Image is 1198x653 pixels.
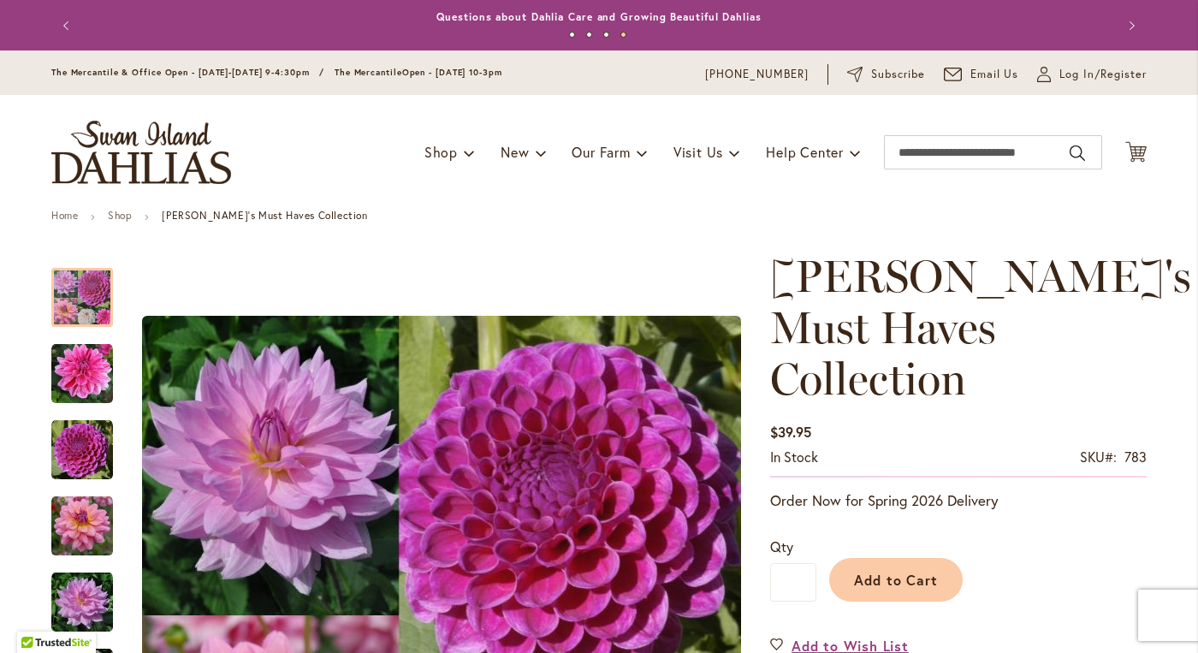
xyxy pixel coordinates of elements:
span: [PERSON_NAME]'s Must Haves Collection [770,249,1191,406]
a: store logo [51,121,231,184]
div: 783 [1124,448,1147,467]
span: In stock [770,448,818,466]
span: Subscribe [871,66,925,83]
button: 3 of 4 [603,32,609,38]
div: UNICORN DREAMS [51,555,130,632]
span: Our Farm [572,143,630,161]
a: Subscribe [847,66,925,83]
div: Availability [770,448,818,467]
a: Home [51,209,78,222]
span: Shop [424,143,458,161]
span: New [501,143,529,161]
div: NIJINSKI [51,403,130,479]
strong: [PERSON_NAME]'s Must Haves Collection [162,209,367,222]
span: Help Center [766,143,844,161]
button: 1 of 4 [569,32,575,38]
button: 4 of 4 [620,32,626,38]
span: Email Us [970,66,1019,83]
a: [PHONE_NUMBER] [705,66,809,83]
span: Visit Us [673,143,723,161]
span: The Mercantile & Office Open - [DATE]-[DATE] 9-4:30pm / The Mercantile [51,67,402,78]
img: UNICORN DREAMS [51,572,113,633]
button: Previous [51,9,86,43]
img: NIJINSKI [51,419,113,481]
a: Shop [108,209,132,222]
div: SOUTERHN BELLE [51,479,130,555]
a: Email Us [944,66,1019,83]
button: 2 of 4 [586,32,592,38]
span: Log In/Register [1059,66,1147,83]
div: CHA CHING [51,327,130,403]
span: Open - [DATE] 10-3pm [402,67,502,78]
button: Next [1112,9,1147,43]
img: SOUTERHN BELLE [51,496,113,557]
span: Add to Cart [854,571,939,589]
button: Add to Cart [829,558,963,602]
p: Order Now for Spring 2026 Delivery [770,490,1147,511]
a: Log In/Register [1037,66,1147,83]
span: $39.95 [770,423,811,441]
span: Qty [770,537,793,555]
strong: SKU [1080,448,1117,466]
img: CHA CHING [51,343,113,405]
a: Questions about Dahlia Care and Growing Beautiful Dahlias [436,10,761,23]
div: Heather's Must Haves Collection [51,251,130,327]
iframe: Launch Accessibility Center [13,592,61,640]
